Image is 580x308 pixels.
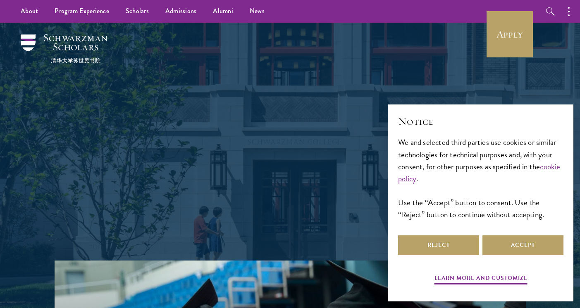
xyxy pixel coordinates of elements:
button: Learn more and customize [434,273,527,286]
a: cookie policy [398,161,561,185]
a: Apply [487,11,533,57]
button: Reject [398,235,479,255]
div: We and selected third parties use cookies or similar technologies for technical purposes and, wit... [398,136,563,220]
button: Accept [482,235,563,255]
img: Schwarzman Scholars [21,34,107,63]
h2: Notice [398,114,563,128]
